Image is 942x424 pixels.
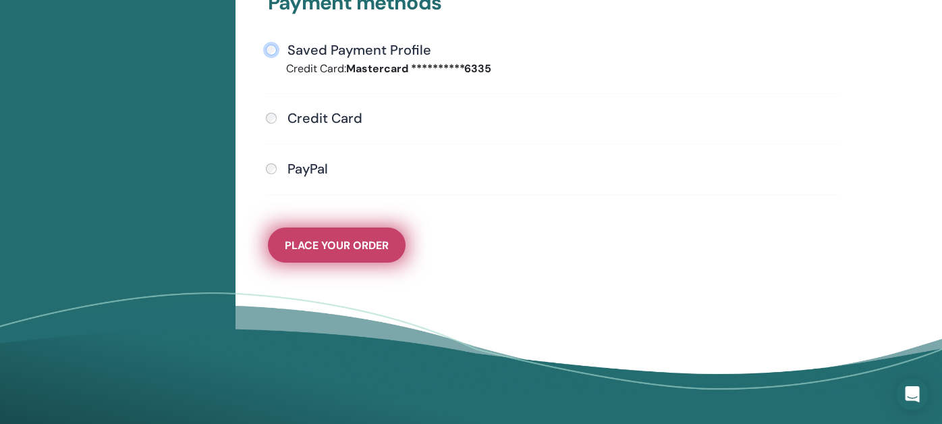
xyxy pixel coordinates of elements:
div: Open Intercom Messenger [896,378,929,410]
span: Place Your Order [285,238,389,253]
h4: Credit Card [287,110,362,126]
button: Place Your Order [268,228,406,263]
h4: Saved Payment Profile [287,42,431,58]
h4: PayPal [287,161,328,177]
div: Credit Card: [276,61,553,77]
